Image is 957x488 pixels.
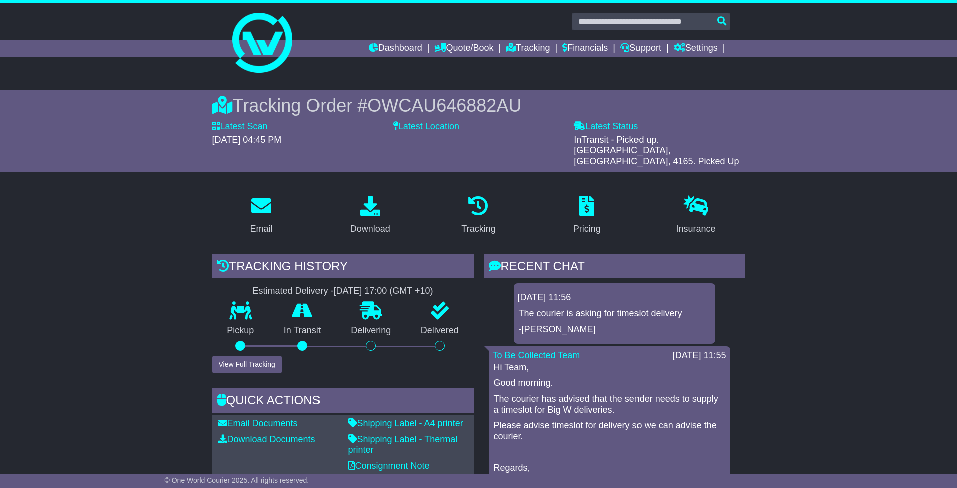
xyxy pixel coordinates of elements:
[574,135,739,166] span: InTransit - Picked up. [GEOGRAPHIC_DATA], [GEOGRAPHIC_DATA], 4165. Picked Up
[494,378,725,389] p: Good morning.
[562,40,608,57] a: Financials
[674,40,718,57] a: Settings
[250,222,272,236] div: Email
[670,192,722,239] a: Insurance
[334,286,433,297] div: [DATE] 17:00 (GMT +10)
[567,192,607,239] a: Pricing
[344,192,397,239] a: Download
[493,350,580,360] a: To Be Collected Team
[212,388,474,415] div: Quick Actions
[494,394,725,415] p: The courier has advised that the sender needs to supply a timeslot for Big W deliveries.
[348,461,430,471] a: Consignment Note
[367,95,521,116] span: OWCAU646882AU
[212,135,282,145] span: [DATE] 04:45 PM
[348,434,458,455] a: Shipping Label - Thermal printer
[350,222,390,236] div: Download
[369,40,422,57] a: Dashboard
[676,222,716,236] div: Insurance
[673,350,726,361] div: [DATE] 11:55
[218,418,298,428] a: Email Documents
[519,324,710,335] p: -[PERSON_NAME]
[348,418,463,428] a: Shipping Label - A4 printer
[269,325,336,336] p: In Transit
[494,463,725,474] p: Regards,
[218,434,315,444] a: Download Documents
[494,362,725,373] p: Hi Team,
[336,325,406,336] p: Delivering
[212,356,282,373] button: View Full Tracking
[212,95,745,116] div: Tracking Order #
[212,121,268,132] label: Latest Scan
[519,308,710,319] p: The courier is asking for timeslot delivery
[494,420,725,442] p: Please advise timeslot for delivery so we can advise the courier.
[574,121,638,132] label: Latest Status
[212,286,474,297] div: Estimated Delivery -
[518,292,711,303] div: [DATE] 11:56
[434,40,493,57] a: Quote/Book
[212,254,474,281] div: Tracking history
[461,222,495,236] div: Tracking
[484,254,745,281] div: RECENT CHAT
[455,192,502,239] a: Tracking
[406,325,474,336] p: Delivered
[243,192,279,239] a: Email
[573,222,601,236] div: Pricing
[212,325,269,336] p: Pickup
[506,40,550,57] a: Tracking
[165,476,309,484] span: © One World Courier 2025. All rights reserved.
[393,121,459,132] label: Latest Location
[620,40,661,57] a: Support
